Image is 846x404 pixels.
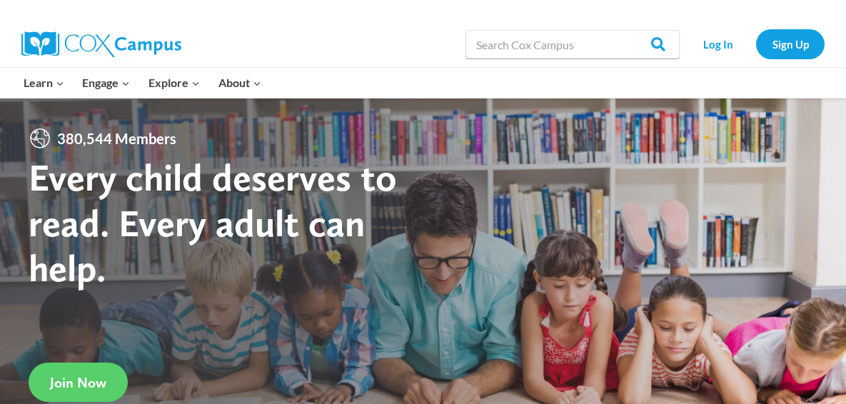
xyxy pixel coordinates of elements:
span: Explore [148,74,200,92]
img: Cox Campus [21,31,181,57]
a: Log In [687,29,749,59]
input: Search Cox Campus [465,30,680,59]
strong: Every child deserves to read. Every adult can help. [29,154,397,291]
span: Engage [82,74,130,92]
nav: Secondary Navigation [687,29,825,59]
span: About [218,74,261,92]
span: 380,544 Members [51,127,182,150]
nav: Primary Navigation [14,68,270,98]
a: Sign Up [756,29,825,59]
span: Join Now [50,374,106,391]
span: Learn [24,74,64,92]
a: Join Now [29,363,128,402]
